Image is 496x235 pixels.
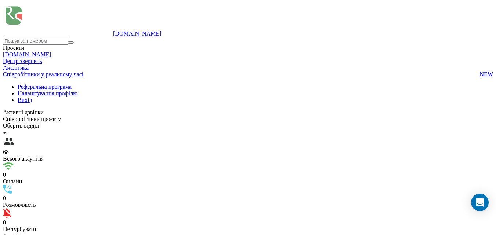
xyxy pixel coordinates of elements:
[18,90,77,96] a: Налаштування профілю
[3,226,493,232] div: Не турбувати
[471,194,489,211] div: Open Intercom Messenger
[3,172,493,178] div: 0
[3,122,493,129] div: Оберіть відділ
[3,178,493,185] div: Онлайн
[3,149,493,155] div: 68
[3,58,42,64] a: Центр звернень
[3,109,493,116] div: Активні дзвінки
[3,202,493,208] div: Розмовляють
[3,45,493,51] div: Проекти
[3,116,493,122] div: Співробітники проєкту
[3,65,29,71] a: Аналiтика
[3,51,51,58] a: [DOMAIN_NAME]
[3,155,493,162] div: Всього акаунтів
[3,3,113,36] img: Ringostat logo
[3,219,493,226] div: 0
[3,71,493,78] a: Співробітники у реальному часіNEW
[3,37,68,45] input: Пошук за номером
[18,84,72,90] a: Реферальна програма
[113,30,162,37] a: [DOMAIN_NAME]
[3,71,83,78] span: Співробітники у реальному часі
[3,195,493,202] div: 0
[18,97,32,103] a: Вихід
[480,71,493,78] span: NEW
